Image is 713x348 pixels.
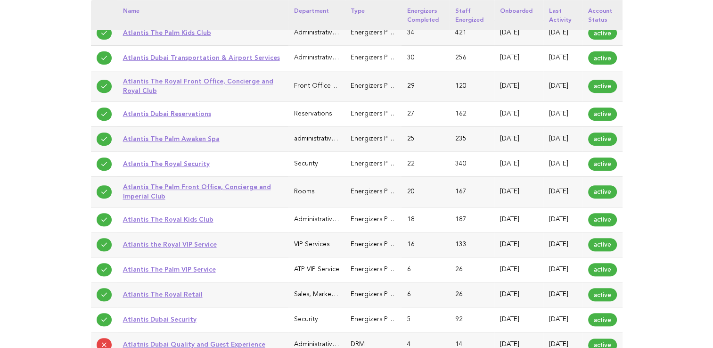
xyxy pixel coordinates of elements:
[123,340,265,348] a: Atlatnis Dubai Quality and Guest Experience
[450,21,494,46] td: 421
[494,101,543,126] td: [DATE]
[402,46,450,71] td: 30
[294,83,413,89] span: Front Office, Concierge and Royal Club
[588,80,617,93] span: active
[494,21,543,46] td: [DATE]
[123,77,273,94] a: Atlantis The Royal Front Office, Concierge and Royal Club
[294,316,318,323] span: Security
[494,257,543,282] td: [DATE]
[123,183,271,200] a: Atlantis The Palm Front Office, Concierge and Imperial Club
[450,307,494,332] td: 92
[402,126,450,151] td: 25
[351,316,416,323] span: Energizers Participant
[402,21,450,46] td: 34
[402,257,450,282] td: 6
[123,215,213,223] a: Atlantis The Royal Kids Club
[588,26,617,40] span: active
[450,126,494,151] td: 235
[494,207,543,232] td: [DATE]
[123,135,220,142] a: Atlantis The Palm Awaken Spa
[402,71,450,101] td: 29
[588,213,617,226] span: active
[588,185,617,199] span: active
[450,101,494,126] td: 162
[402,232,450,257] td: 16
[450,151,494,176] td: 340
[294,189,314,195] span: Rooms
[351,291,416,298] span: Energizers Participant
[294,55,469,61] span: Administrative & General (Executive Office, HR, IT, Finance)
[402,207,450,232] td: 18
[294,136,449,142] span: administrative-general-executive-office-hr-it-finance
[402,101,450,126] td: 27
[494,151,543,176] td: [DATE]
[351,266,416,273] span: Energizers Participant
[450,207,494,232] td: 187
[123,265,216,273] a: Atlantis The Palm VIP Service
[543,151,582,176] td: [DATE]
[588,157,617,171] span: active
[494,232,543,257] td: [DATE]
[402,151,450,176] td: 22
[494,46,543,71] td: [DATE]
[450,46,494,71] td: 256
[351,216,416,223] span: Energizers Participant
[402,176,450,207] td: 20
[351,341,365,348] span: DRM
[294,30,469,36] span: Administrative & General (Executive Office, HR, IT, Finance)
[543,307,582,332] td: [DATE]
[588,133,617,146] span: active
[351,136,416,142] span: Energizers Participant
[450,176,494,207] td: 167
[351,241,416,248] span: Energizers Participant
[351,83,416,89] span: Energizers Participant
[402,282,450,307] td: 6
[543,207,582,232] td: [DATE]
[351,30,416,36] span: Energizers Participant
[123,160,210,167] a: Atlantis The Royal Security
[588,108,617,121] span: active
[294,216,469,223] span: Administrative & General (Executive Office, HR, IT, Finance)
[402,307,450,332] td: 5
[294,161,318,167] span: Security
[543,282,582,307] td: [DATE]
[450,232,494,257] td: 133
[450,71,494,101] td: 120
[588,313,617,326] span: active
[123,110,211,117] a: Atlantis Dubai Reservations
[294,111,332,117] span: Reservations
[588,263,617,276] span: active
[543,21,582,46] td: [DATE]
[494,307,543,332] td: [DATE]
[543,232,582,257] td: [DATE]
[494,71,543,101] td: [DATE]
[351,111,416,117] span: Energizers Participant
[543,176,582,207] td: [DATE]
[351,189,416,195] span: Energizers Participant
[123,29,211,36] a: Atlantis The Palm Kids Club
[351,161,416,167] span: Energizers Participant
[494,282,543,307] td: [DATE]
[543,126,582,151] td: [DATE]
[543,257,582,282] td: [DATE]
[450,257,494,282] td: 26
[123,54,280,61] a: Atlantis Dubai Transportation & Airport Services
[294,266,339,273] span: ATP VIP Service
[588,288,617,301] span: active
[351,55,416,61] span: Energizers Participant
[543,101,582,126] td: [DATE]
[450,282,494,307] td: 26
[294,341,469,348] span: Administrative & General (Executive Office, HR, IT, Finance)
[543,46,582,71] td: [DATE]
[494,176,543,207] td: [DATE]
[123,290,203,298] a: Atlantis The Royal Retail
[294,241,329,248] span: VIP Services
[543,71,582,101] td: [DATE]
[294,291,443,298] span: Sales, Marketing, Catering & Convention Services
[588,238,617,251] span: active
[123,240,217,248] a: Atlantis the Royal VIP Service
[123,315,197,323] a: Atlantis Dubai Security
[494,126,543,151] td: [DATE]
[588,51,617,65] span: active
